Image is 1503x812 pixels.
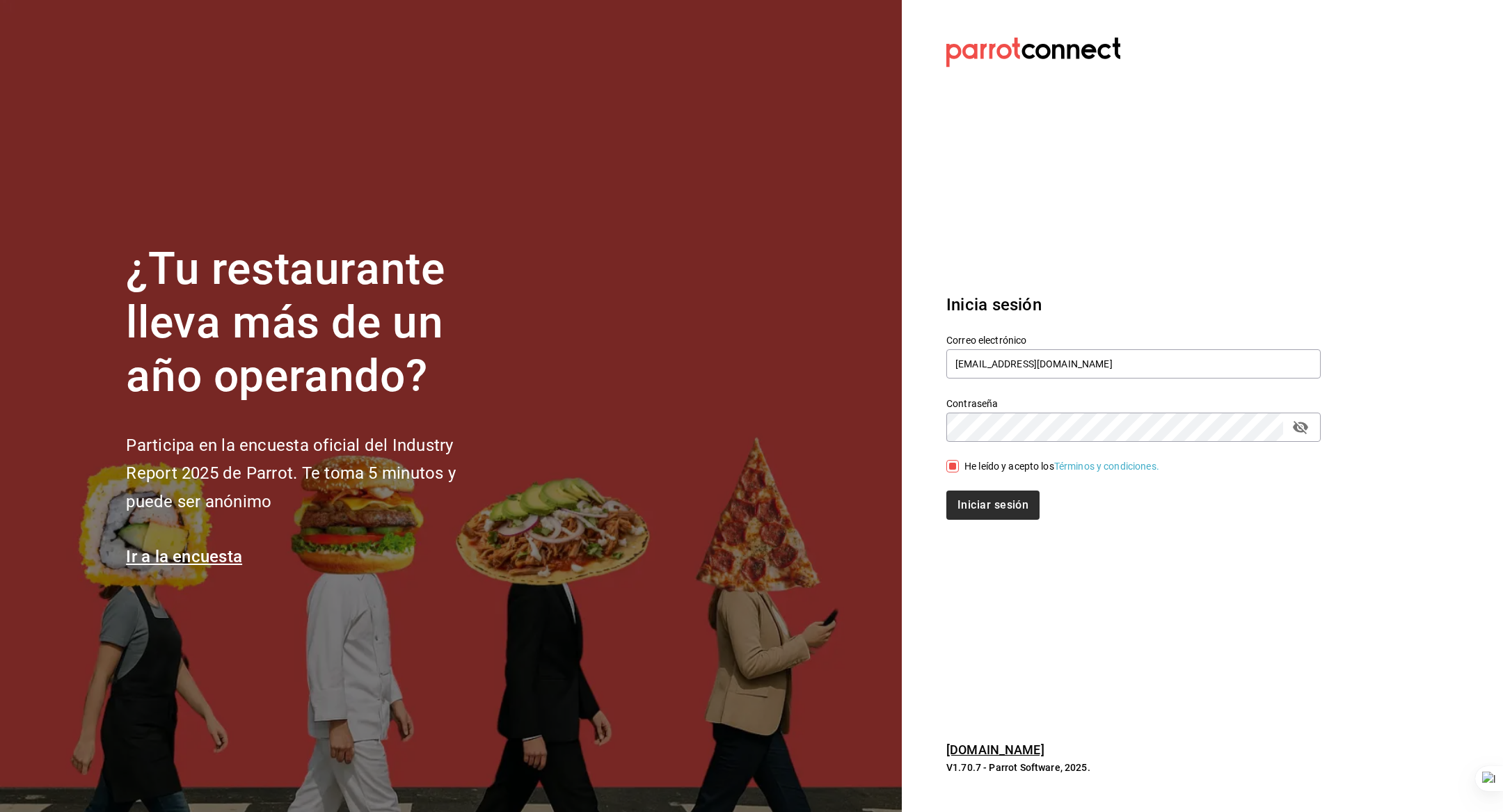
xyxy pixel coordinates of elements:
div: He leído y acepto los [964,459,1159,474]
input: Ingresa tu correo electrónico [946,349,1321,379]
a: [DOMAIN_NAME] [946,742,1044,757]
a: Términos y condiciones. [1054,461,1159,472]
h3: Inicia sesión [946,292,1321,317]
button: passwordField [1289,415,1312,439]
h1: ¿Tu restaurante lleva más de un año operando? [126,243,502,403]
p: V1.70.7 - Parrot Software, 2025. [946,761,1321,774]
label: Correo electrónico [946,335,1321,345]
button: Iniciar sesión [946,491,1040,520]
label: Contraseña [946,399,1321,408]
h2: Participa en la encuesta oficial del Industry Report 2025 de Parrot. Te toma 5 minutos y puede se... [126,431,502,516]
a: Ir a la encuesta [126,547,242,566]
